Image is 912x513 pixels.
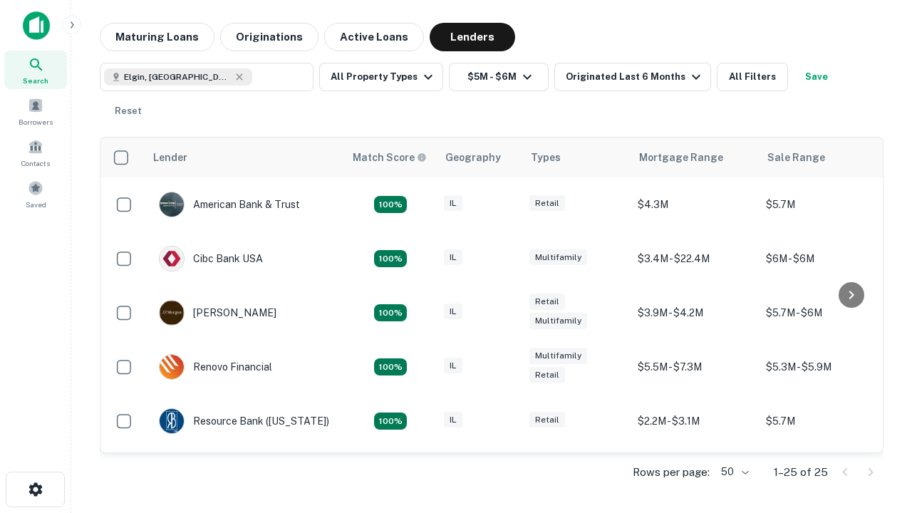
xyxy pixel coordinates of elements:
td: $6M - $6M [759,232,887,286]
div: Mortgage Range [639,149,723,166]
div: Types [531,149,561,166]
a: Contacts [4,133,67,172]
th: Mortgage Range [631,138,759,177]
iframe: Chat Widget [841,353,912,422]
div: Originated Last 6 Months [566,68,705,85]
button: Save your search to get updates of matches that match your search criteria. [794,63,839,91]
div: IL [444,195,462,212]
th: Lender [145,138,344,177]
div: Matching Properties: 4, hasApolloMatch: undefined [374,250,407,267]
p: 1–25 of 25 [774,464,828,481]
span: Search [23,75,48,86]
th: Capitalize uses an advanced AI algorithm to match your search with the best lender. The match sco... [344,138,437,177]
td: $5.7M - $6M [759,286,887,340]
div: Cibc Bank USA [159,246,263,271]
div: 50 [715,462,751,482]
td: $5.5M - $7.3M [631,340,759,394]
span: Borrowers [19,116,53,128]
div: Resource Bank ([US_STATE]) [159,408,329,434]
td: $5.7M [759,394,887,448]
div: Retail [529,412,565,428]
div: IL [444,249,462,266]
th: Types [522,138,631,177]
div: Sale Range [767,149,825,166]
td: $4M [631,448,759,502]
div: Retail [529,367,565,383]
img: picture [160,409,184,433]
img: picture [160,247,184,271]
div: IL [444,412,462,428]
button: Active Loans [324,23,424,51]
div: Multifamily [529,348,587,364]
div: Geography [445,149,501,166]
div: Multifamily [529,313,587,329]
div: Matching Properties: 4, hasApolloMatch: undefined [374,304,407,321]
span: Saved [26,199,46,210]
div: Matching Properties: 7, hasApolloMatch: undefined [374,196,407,213]
td: $5.7M [759,177,887,232]
div: Matching Properties: 4, hasApolloMatch: undefined [374,358,407,375]
span: Contacts [21,157,50,169]
button: Lenders [430,23,515,51]
div: Capitalize uses an advanced AI algorithm to match your search with the best lender. The match sco... [353,150,427,165]
div: American Bank & Trust [159,192,300,217]
button: $5M - $6M [449,63,549,91]
th: Geography [437,138,522,177]
button: Maturing Loans [100,23,214,51]
img: capitalize-icon.png [23,11,50,40]
button: Originations [220,23,318,51]
button: Originated Last 6 Months [554,63,711,91]
div: Retail [529,294,565,310]
button: Reset [105,97,151,125]
p: Rows per page: [633,464,710,481]
img: picture [160,192,184,217]
button: All Property Types [319,63,443,91]
td: $4.3M [631,177,759,232]
div: Multifamily [529,249,587,266]
td: $2.2M - $3.1M [631,394,759,448]
span: Elgin, [GEOGRAPHIC_DATA], [GEOGRAPHIC_DATA] [124,71,231,83]
div: Retail [529,195,565,212]
h6: Match Score [353,150,424,165]
div: IL [444,358,462,374]
a: Borrowers [4,92,67,130]
td: $3.9M - $4.2M [631,286,759,340]
button: All Filters [717,63,788,91]
div: IL [444,304,462,320]
td: $5.6M [759,448,887,502]
th: Sale Range [759,138,887,177]
a: Saved [4,175,67,213]
div: [PERSON_NAME] [159,300,276,326]
div: Renovo Financial [159,354,272,380]
div: Matching Properties: 4, hasApolloMatch: undefined [374,413,407,430]
div: Lender [153,149,187,166]
img: picture [160,301,184,325]
td: $3.4M - $22.4M [631,232,759,286]
img: picture [160,355,184,379]
a: Search [4,51,67,89]
td: $5.3M - $5.9M [759,340,887,394]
